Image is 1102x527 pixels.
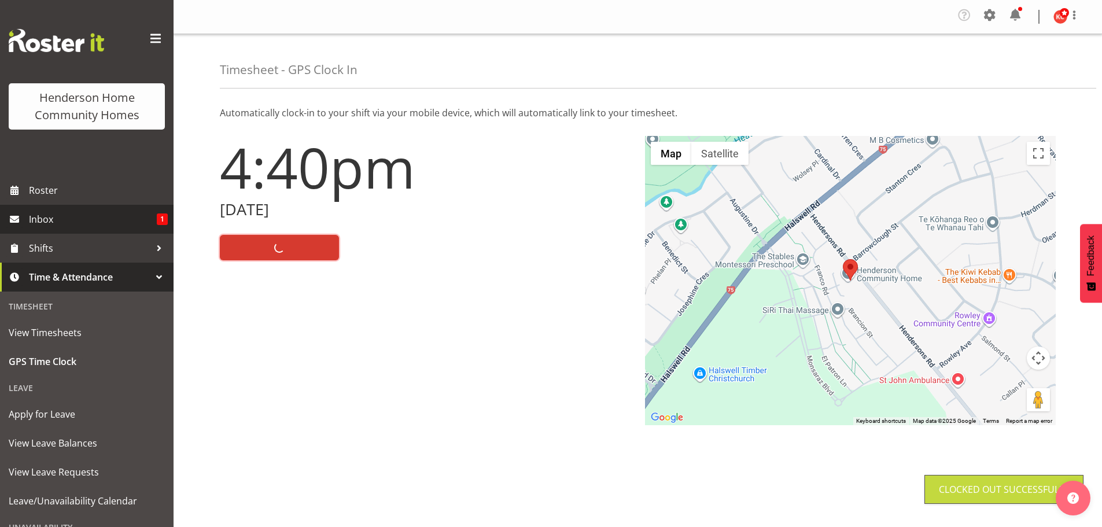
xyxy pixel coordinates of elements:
img: kirsty-crossley8517.jpg [1053,10,1067,24]
button: Toggle fullscreen view [1027,142,1050,165]
a: Report a map error [1006,418,1052,424]
span: GPS Time Clock [9,353,165,370]
p: Automatically clock-in to your shift via your mobile device, which will automatically link to you... [220,106,1056,120]
a: Open this area in Google Maps (opens a new window) [648,410,686,425]
span: Feedback [1086,235,1096,276]
a: View Leave Balances [3,429,171,458]
button: Show satellite imagery [691,142,749,165]
img: Google [648,410,686,425]
h1: 4:40pm [220,136,631,198]
div: Timesheet [3,294,171,318]
button: Feedback - Show survey [1080,224,1102,303]
h4: Timesheet - GPS Clock In [220,63,357,76]
span: Leave/Unavailability Calendar [9,492,165,510]
div: Leave [3,376,171,400]
span: 1 [157,213,168,225]
a: Leave/Unavailability Calendar [3,487,171,515]
h2: [DATE] [220,201,631,219]
img: Rosterit website logo [9,29,104,52]
span: View Leave Balances [9,434,165,452]
span: Roster [29,182,168,199]
span: View Leave Requests [9,463,165,481]
a: Terms (opens in new tab) [983,418,999,424]
a: GPS Time Clock [3,347,171,376]
a: View Timesheets [3,318,171,347]
a: Apply for Leave [3,400,171,429]
div: Clocked out Successfully [939,482,1069,496]
a: View Leave Requests [3,458,171,487]
span: Inbox [29,211,157,228]
div: Henderson Home Community Homes [20,89,153,124]
button: Keyboard shortcuts [856,417,906,425]
span: Map data ©2025 Google [913,418,976,424]
img: help-xxl-2.png [1067,492,1079,504]
button: Show street map [651,142,691,165]
button: Drag Pegman onto the map to open Street View [1027,388,1050,411]
span: Shifts [29,239,150,257]
span: Apply for Leave [9,406,165,423]
span: Time & Attendance [29,268,150,286]
button: Map camera controls [1027,347,1050,370]
span: View Timesheets [9,324,165,341]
